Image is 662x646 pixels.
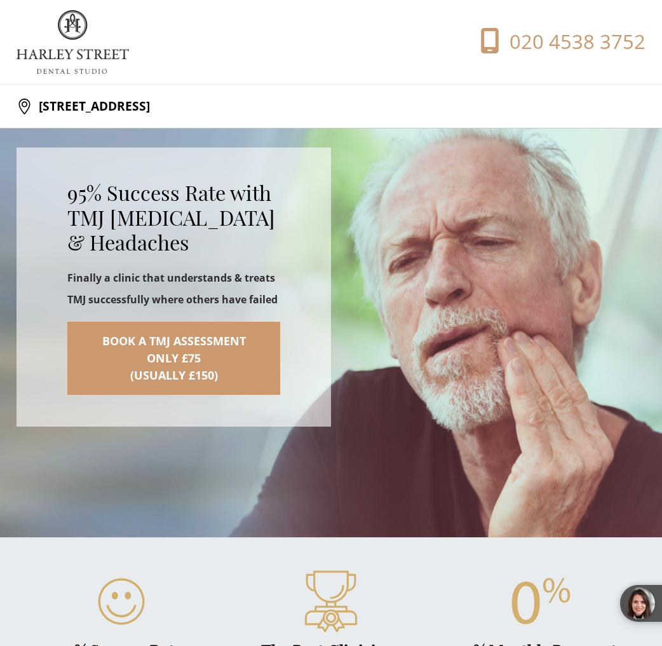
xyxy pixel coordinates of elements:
[443,28,645,56] a: 020 4538 3752
[17,10,129,74] img: logo.png
[32,93,150,119] p: [STREET_ADDRESS]
[67,271,278,306] strong: Finally a clinic that understands & treats TMJ successfully where others have failed
[67,181,280,255] h2: 95% Success Rate with TMJ [MEDICAL_DATA] & Headaches
[67,322,280,395] a: Book a TMJ Assessment Only £75(Usually £150)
